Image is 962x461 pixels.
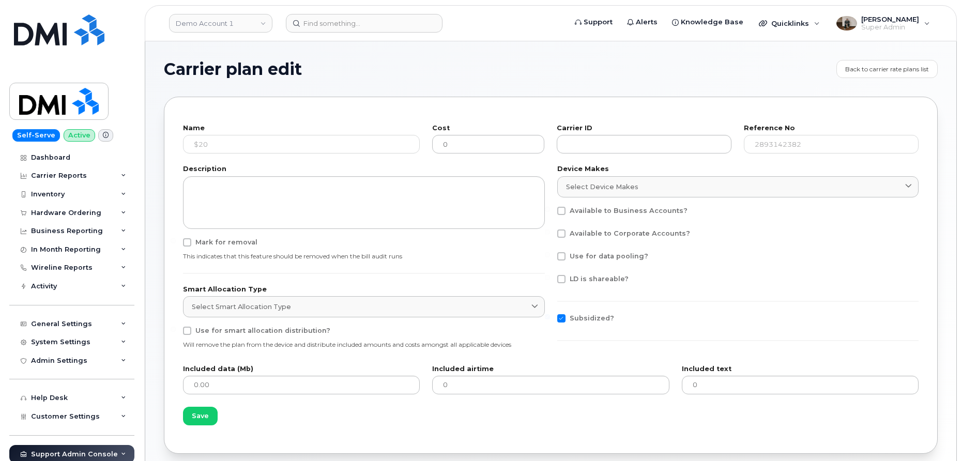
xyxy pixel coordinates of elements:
label: Cost [432,125,544,132]
input: LD is shareable? [545,275,550,280]
input: Use for smart allocation distribution? [171,327,176,332]
button: Save [183,407,218,425]
label: Included text [682,366,919,373]
span: Select Smart Allocation Type [192,302,291,312]
input: Available to Business Accounts? [545,207,550,212]
label: Included airtime [432,366,669,373]
span: Use for data pooling? [570,252,648,260]
a: Select device makes [557,176,919,197]
input: Use for data pooling? [545,252,550,257]
input: Subsidized? [545,314,550,319]
a: Select Smart Allocation Type [183,296,545,317]
span: Save [192,411,209,421]
label: Reference No [744,125,919,132]
label: Smart Allocation Type [183,286,545,293]
span: Mark for removal [195,238,257,246]
span: Carrier plan edit [164,62,302,77]
label: Name [183,125,420,132]
span: Subsidized? [570,314,614,322]
span: LD is shareable? [570,275,629,283]
p: This indicates that this feature should be removed when the bill audit runs [183,252,545,260]
input: Available to Corporate Accounts? [545,229,550,235]
label: Description [183,166,545,173]
label: Carrier ID [557,125,731,132]
label: Included data (Mb) [183,366,420,373]
a: Back to carrier rate plans list [836,60,938,78]
input: Mark for removal [171,238,176,243]
span: Available to Corporate Accounts? [570,229,690,237]
span: Select device makes [566,182,638,192]
p: Will remove the plan from the device and distribute included amounts and costs amongst all applic... [183,340,545,349]
label: Device Makes [557,166,919,173]
span: Use for smart allocation distribution? [195,327,330,334]
span: Available to Business Accounts? [570,207,688,214]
